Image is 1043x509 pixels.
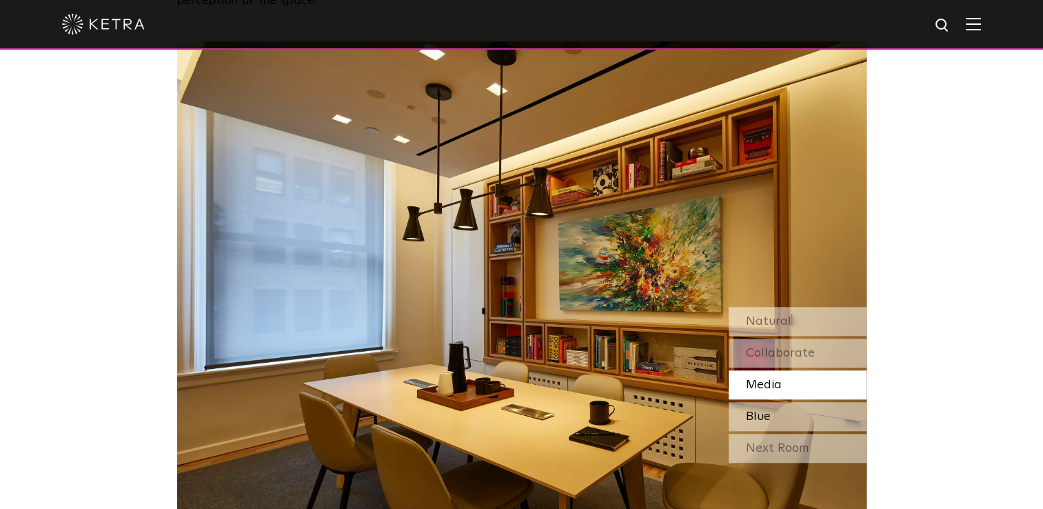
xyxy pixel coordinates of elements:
[62,14,145,34] img: ketra-logo-2019-white
[746,410,771,423] span: Blue
[934,17,951,34] img: search icon
[746,379,782,391] span: Media
[746,315,791,328] span: Natural
[966,17,981,30] img: Hamburger%20Nav.svg
[729,434,867,463] div: Next Room
[746,347,815,359] span: Collaborate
